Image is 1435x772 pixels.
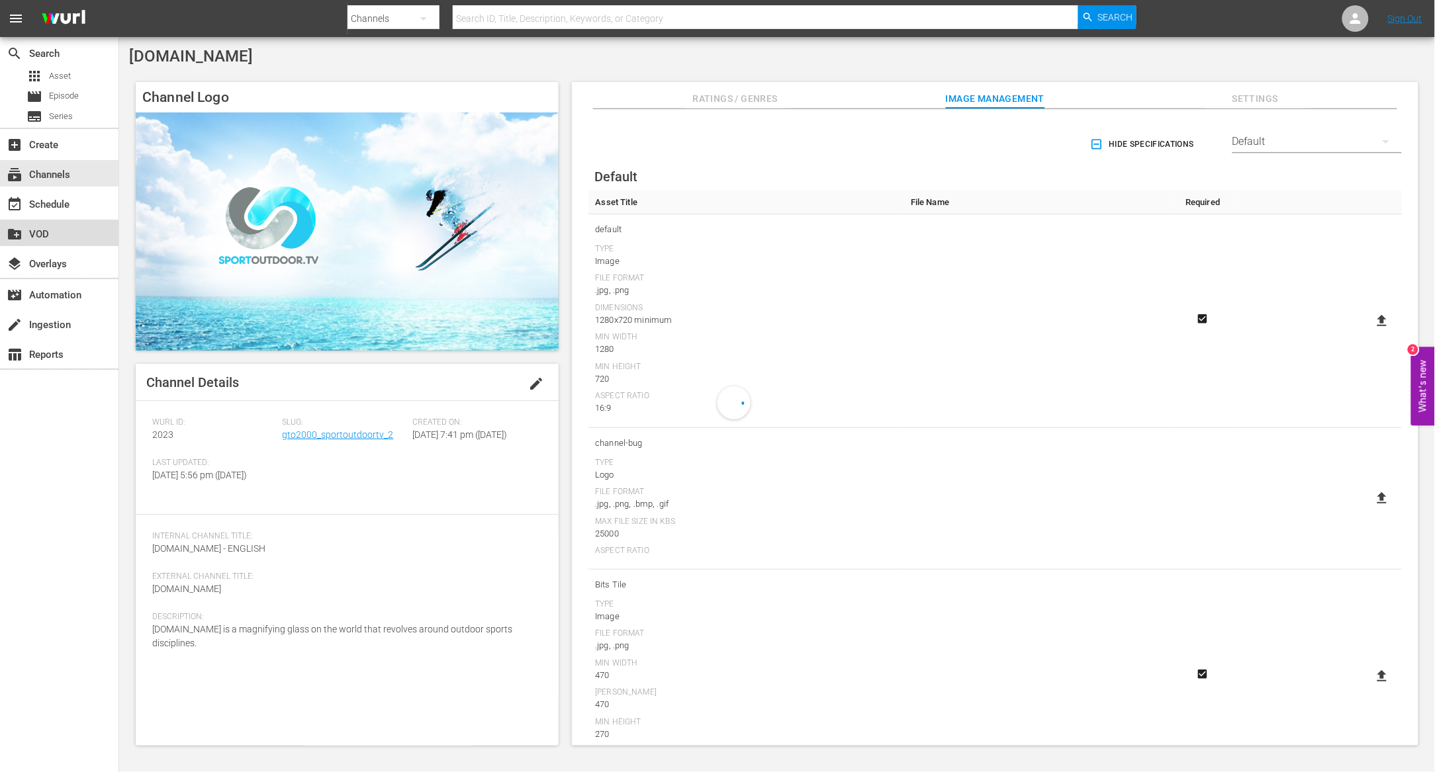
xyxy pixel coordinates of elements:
span: Created On: [412,417,535,428]
span: [DOMAIN_NAME] - ENGLISH [152,543,265,554]
div: 470 [595,698,897,711]
div: Min Width [595,658,897,669]
span: Overlays [7,256,23,272]
span: Wurl ID: [152,417,275,428]
img: SportOutdoor.TV [136,112,559,351]
span: Episode [49,89,79,103]
div: .jpg, .png [595,639,897,652]
th: Required [1170,191,1236,214]
span: Asset [49,69,71,83]
span: Series [26,108,42,124]
button: Open Feedback Widget [1411,347,1435,425]
span: [DOMAIN_NAME] [152,583,221,594]
span: Slug: [282,417,405,428]
div: 1280 [595,343,897,356]
span: Series [49,110,73,123]
div: 270 [595,728,897,741]
div: Type [595,244,897,255]
span: Internal Channel Title: [152,531,535,542]
div: Type [595,599,897,610]
div: Min Height [595,717,897,728]
span: Hide Specifications [1093,138,1194,151]
span: channel-bug [595,435,897,452]
span: Automation [7,287,23,303]
div: File Format [595,273,897,284]
button: Hide Specifications [1088,126,1199,163]
span: Create [7,137,23,153]
span: Reports [7,347,23,363]
button: edit [520,368,552,400]
span: Search [7,46,23,62]
div: Dimensions [595,303,897,314]
span: Ratings / Genres [686,91,785,107]
div: .jpg, .png [595,284,897,297]
div: Default [1232,123,1402,160]
div: Aspect Ratio [595,546,897,556]
span: Episode [26,89,42,105]
div: 720 [595,372,897,386]
div: Min Width [595,332,897,343]
a: Sign Out [1388,13,1422,24]
span: Ingestion [7,317,23,333]
div: File Format [595,628,897,639]
h4: Channel Logo [136,82,559,112]
div: Logo [595,468,897,482]
div: 16:9 [595,402,897,415]
div: File Format [595,487,897,497]
span: External Channel Title: [152,572,535,582]
span: Image Management [946,91,1045,107]
span: Bits Tile [595,576,897,593]
img: ans4CAIJ8jUAAAAAAAAAAAAAAAAAAAAAAAAgQb4GAAAAAAAAAAAAAAAAAAAAAAAAJMjXAAAAAAAAAAAAAAAAAAAAAAAAgAT5G... [32,3,95,34]
span: VOD [7,226,23,242]
div: 1280x720 minimum [595,314,897,327]
div: [PERSON_NAME] [595,687,897,698]
span: 2023 [152,429,173,440]
div: .jpg, .png, .bmp, .gif [595,497,897,511]
span: Channel Details [146,374,239,390]
span: Schedule [7,196,23,212]
div: Min Height [595,362,897,372]
span: Search [1098,5,1133,29]
th: File Name [904,191,1170,214]
span: menu [8,11,24,26]
div: Aspect Ratio [595,391,897,402]
span: Channels [7,167,23,183]
svg: Required [1195,313,1211,325]
span: [DOMAIN_NAME] [129,47,253,65]
span: Description: [152,612,535,622]
th: Asset Title [588,191,903,214]
div: Image [595,610,897,623]
span: Default [594,169,637,185]
span: [DATE] 7:41 pm ([DATE]) [412,429,507,440]
button: Search [1078,5,1136,29]
span: Last Updated: [152,458,275,468]
div: Type [595,458,897,468]
div: Max File Size In Kbs [595,517,897,527]
a: gto2000_sportoutdoortv_2 [282,429,393,440]
span: edit [528,376,544,392]
span: Asset [26,68,42,84]
span: default [595,221,897,238]
div: 2 [1408,344,1418,355]
div: 25000 [595,527,897,540]
span: [DOMAIN_NAME] is a magnifying glass on the world that revolves around outdoor sports disciplines. [152,624,512,648]
span: [DATE] 5:56 pm ([DATE]) [152,470,247,480]
span: Settings [1206,91,1305,107]
svg: Required [1195,668,1211,680]
div: Image [595,255,897,268]
div: 470 [595,669,897,682]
